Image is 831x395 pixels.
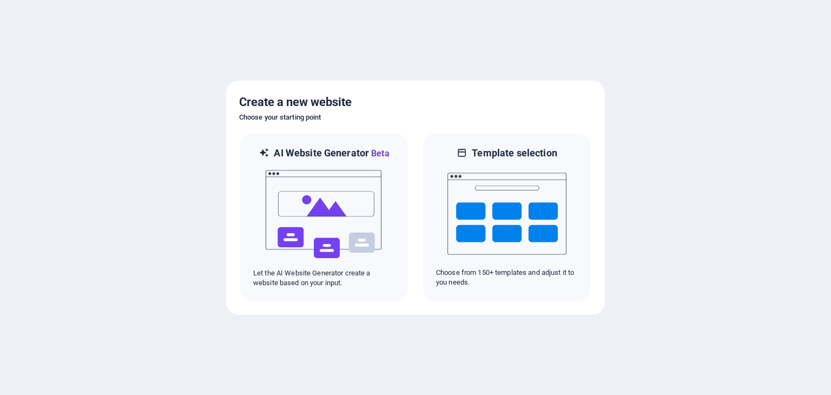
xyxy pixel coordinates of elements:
h5: Create a new website [239,94,592,111]
h6: AI Website Generator [274,147,389,160]
p: Choose from 150+ templates and adjust it to you needs. [436,268,578,287]
h6: Choose your starting point [239,111,592,124]
p: Let the AI Website Generator create a website based on your input. [253,268,395,288]
div: Template selectionChoose from 150+ templates and adjust it to you needs. [422,133,592,302]
div: AI Website GeneratorBetaaiLet the AI Website Generator create a website based on your input. [239,133,409,302]
img: ai [265,160,384,268]
span: Beta [369,148,390,159]
h6: Template selection [472,147,557,160]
